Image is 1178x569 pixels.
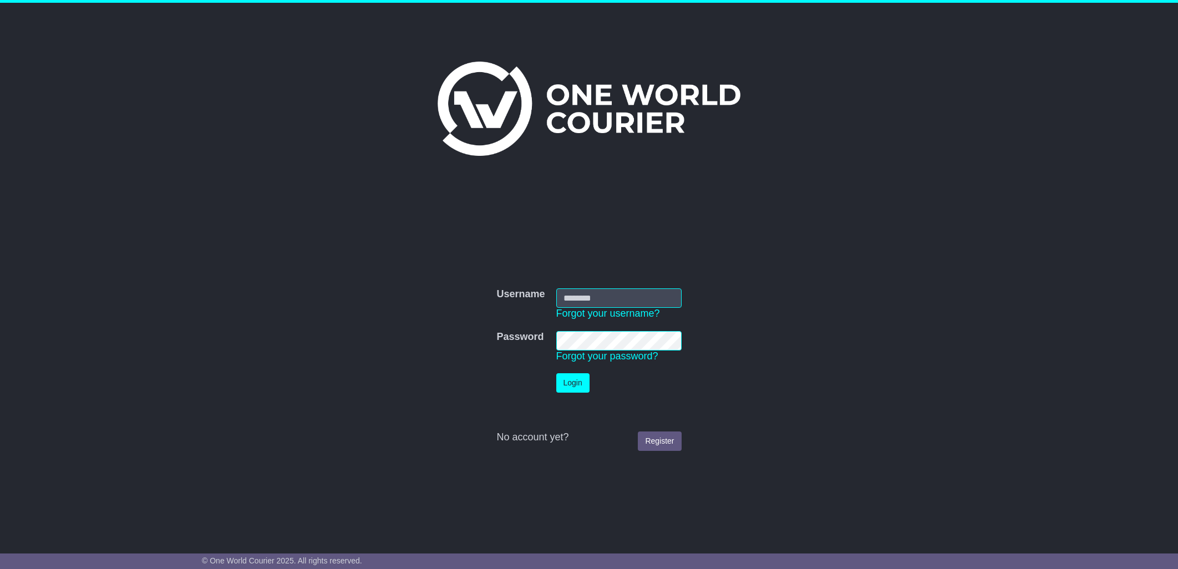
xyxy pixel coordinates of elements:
[556,373,590,393] button: Login
[638,431,681,451] a: Register
[202,556,362,565] span: © One World Courier 2025. All rights reserved.
[556,350,658,362] a: Forgot your password?
[556,308,660,319] a: Forgot your username?
[496,431,681,444] div: No account yet?
[438,62,740,156] img: One World
[496,288,545,301] label: Username
[496,331,544,343] label: Password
